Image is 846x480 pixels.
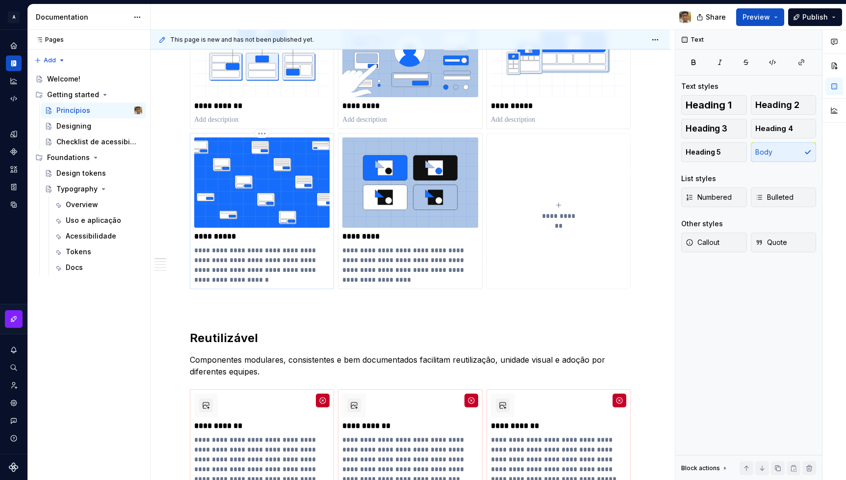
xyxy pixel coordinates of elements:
[686,100,732,110] span: Heading 1
[686,147,721,157] span: Heading 5
[802,12,828,22] span: Publish
[6,126,22,142] a: Design tokens
[66,200,98,210] div: Overview
[44,56,56,64] span: Add
[8,11,20,23] div: A
[50,260,146,275] a: Docs
[6,38,22,53] a: Home
[6,360,22,375] button: Search ⌘K
[681,464,720,472] div: Block actions
[681,119,747,138] button: Heading 3
[6,395,22,411] a: Settings
[31,87,146,103] div: Getting started
[342,137,478,228] img: 2f933953-1427-4282-addf-d40d7f23ea77.svg
[50,213,146,228] a: Uso e aplicação
[6,55,22,71] a: Documentation
[41,181,146,197] a: Typography
[31,150,146,165] div: Foundations
[194,137,330,228] img: 77902ad9-b7ba-4d39-b35f-7e671afde201.svg
[66,247,91,257] div: Tokens
[6,197,22,213] a: Data sources
[6,179,22,195] a: Storybook stories
[31,53,68,67] button: Add
[6,413,22,428] button: Contact support
[50,244,146,260] a: Tokens
[190,330,631,346] h2: Reutilizável
[41,134,146,150] a: Checklist de acessibilidade
[686,124,727,133] span: Heading 3
[686,238,719,247] span: Callout
[491,7,626,97] img: 0063c5a8-7bca-4f5c-bf4b-e4b2a141ed2c.svg
[47,90,99,100] div: Getting started
[706,12,726,22] span: Share
[56,106,90,115] div: Princípios
[681,461,729,475] div: Block actions
[681,219,723,229] div: Other styles
[56,184,98,194] div: Typography
[743,12,770,22] span: Preview
[6,91,22,107] a: Code automation
[2,6,26,27] button: A
[31,71,146,275] div: Page tree
[190,354,631,377] p: Componentes modulares, consistentes e bem documentados facilitam reutilização, unidade visual e a...
[170,36,314,44] span: This page is new and has not been published yet.
[50,228,146,244] a: Acessibilidade
[788,8,842,26] button: Publish
[47,153,90,162] div: Foundations
[6,73,22,89] a: Analytics
[56,137,137,147] div: Checklist de acessibilidade
[692,8,732,26] button: Share
[681,187,747,207] button: Numbered
[342,7,478,97] img: 617634b7-11a2-46a8-9ea6-a07f27298825.svg
[66,231,116,241] div: Acessibilidade
[751,187,817,207] button: Bulleted
[47,74,80,84] div: Welcome!
[755,124,793,133] span: Heading 4
[66,263,83,272] div: Docs
[736,8,784,26] button: Preview
[134,107,142,114] img: Andy
[9,462,19,472] svg: Supernova Logo
[681,233,747,252] button: Callout
[751,119,817,138] button: Heading 4
[755,192,794,202] span: Bulleted
[41,165,146,181] a: Design tokens
[751,95,817,115] button: Heading 2
[751,233,817,252] button: Quote
[50,197,146,213] a: Overview
[66,215,121,225] div: Uso e aplicação
[679,11,691,23] img: Andy
[755,238,787,247] span: Quote
[6,342,22,358] button: Notifications
[6,161,22,177] a: Assets
[681,142,747,162] button: Heading 5
[56,168,106,178] div: Design tokens
[36,12,128,22] div: Documentation
[31,36,64,44] div: Pages
[194,7,330,97] img: b8f33bf6-093e-4aa4-b21b-1ef79fc60a34.svg
[681,174,716,184] div: List styles
[681,95,747,115] button: Heading 1
[31,71,146,87] a: Welcome!
[56,121,91,131] div: Designing
[41,118,146,134] a: Designing
[41,103,146,118] a: PrincípiosAndy
[6,377,22,393] a: Invite team
[755,100,799,110] span: Heading 2
[6,144,22,160] a: Components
